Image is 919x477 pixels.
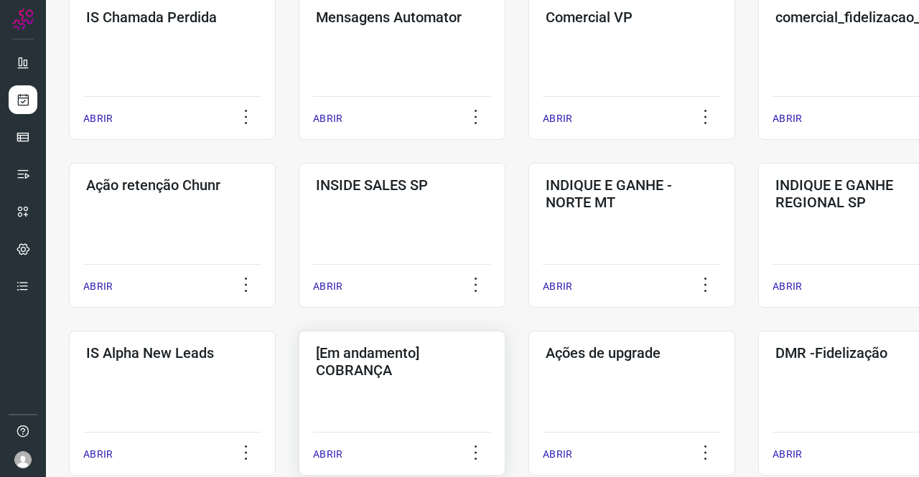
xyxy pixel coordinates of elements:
[316,176,488,194] h3: INSIDE SALES SP
[546,344,718,362] h3: Ações de upgrade
[83,447,113,462] p: ABRIR
[546,9,718,26] h3: Comercial VP
[543,111,572,126] p: ABRIR
[773,447,802,462] p: ABRIR
[543,279,572,294] p: ABRIR
[316,9,488,26] h3: Mensagens Automator
[773,111,802,126] p: ABRIR
[14,451,32,468] img: avatar-user-boy.jpg
[546,176,718,211] h3: INDIQUE E GANHE - NORTE MT
[86,176,258,194] h3: Ação retenção Chunr
[543,447,572,462] p: ABRIR
[83,279,113,294] p: ABRIR
[86,344,258,362] h3: IS Alpha New Leads
[86,9,258,26] h3: IS Chamada Perdida
[313,111,342,126] p: ABRIR
[12,9,34,30] img: Logo
[773,279,802,294] p: ABRIR
[313,447,342,462] p: ABRIR
[83,111,113,126] p: ABRIR
[313,279,342,294] p: ABRIR
[316,344,488,379] h3: [Em andamento] COBRANÇA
